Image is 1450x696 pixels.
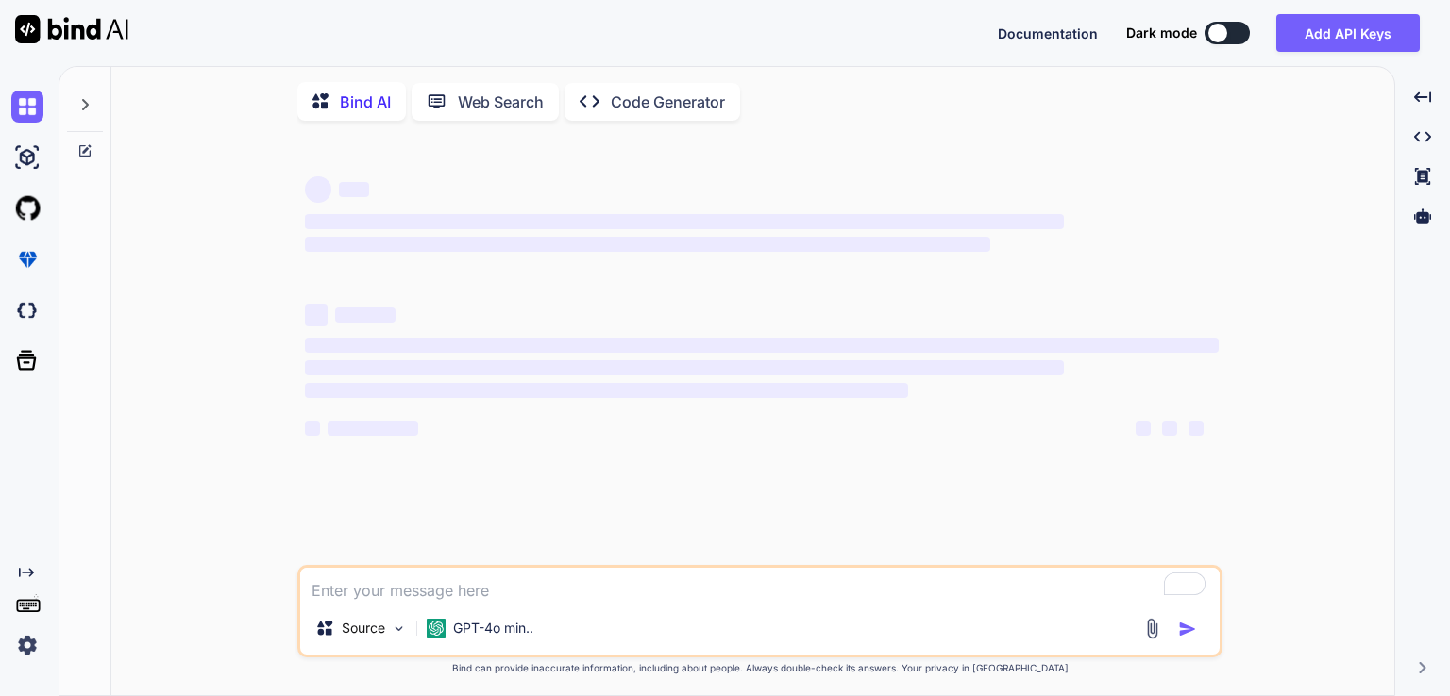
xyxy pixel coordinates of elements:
[342,619,385,638] p: Source
[297,661,1222,675] p: Bind can provide inaccurate information, including about people. Always double-check its answers....
[1189,421,1204,436] span: ‌
[458,91,544,113] p: Web Search
[1126,24,1197,42] span: Dark mode
[305,176,331,203] span: ‌
[11,141,43,174] img: ai-studio
[339,182,369,197] span: ‌
[11,91,43,123] img: chat
[305,383,908,398] span: ‌
[611,91,725,113] p: Code Generator
[305,360,1063,375] span: ‌
[453,619,533,638] p: GPT-4o min..
[1136,421,1151,436] span: ‌
[11,192,43,224] img: githubLight
[300,568,1220,602] textarea: To enrich screen reader interactions, please activate Accessibility in Grammarly extension settings
[1276,14,1420,52] button: Add API Keys
[340,91,391,113] p: Bind AI
[1178,620,1197,638] img: icon
[15,15,128,43] img: Bind AI
[11,243,43,275] img: premium
[391,621,407,637] img: Pick Models
[11,294,43,326] img: darkCloudIdeIcon
[305,237,990,252] span: ‌
[11,629,43,661] img: settings
[328,421,418,436] span: ‌
[998,25,1098,41] span: Documentation
[1141,618,1163,639] img: attachment
[1162,421,1177,436] span: ‌
[305,338,1219,353] span: ‌
[335,307,396,323] span: ‌
[998,24,1098,43] button: Documentation
[305,214,1063,229] span: ‌
[305,421,320,436] span: ‌
[305,304,328,326] span: ‌
[427,619,446,638] img: GPT-4o mini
